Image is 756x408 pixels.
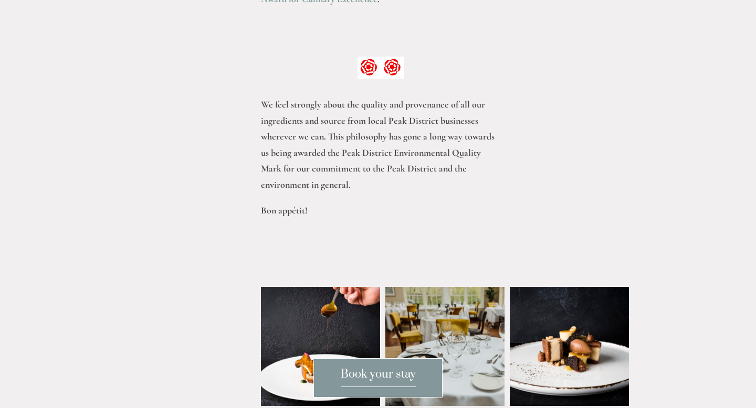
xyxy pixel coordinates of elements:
[261,96,500,193] p: We feel strongly about the quality and provenance of all our ingredients and source from local Pe...
[313,358,443,398] a: Book your stay
[239,287,421,406] img: DSC_7994.jpg
[480,287,659,406] img: DSC_7844.jpg
[384,287,563,406] img: 20210514-16053078-LHH-hotel-photos-HDR.jpg
[261,202,500,219] p: Bon appétit!
[341,367,416,387] span: Book your stay
[358,57,404,79] img: AA culinary excellence.jpg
